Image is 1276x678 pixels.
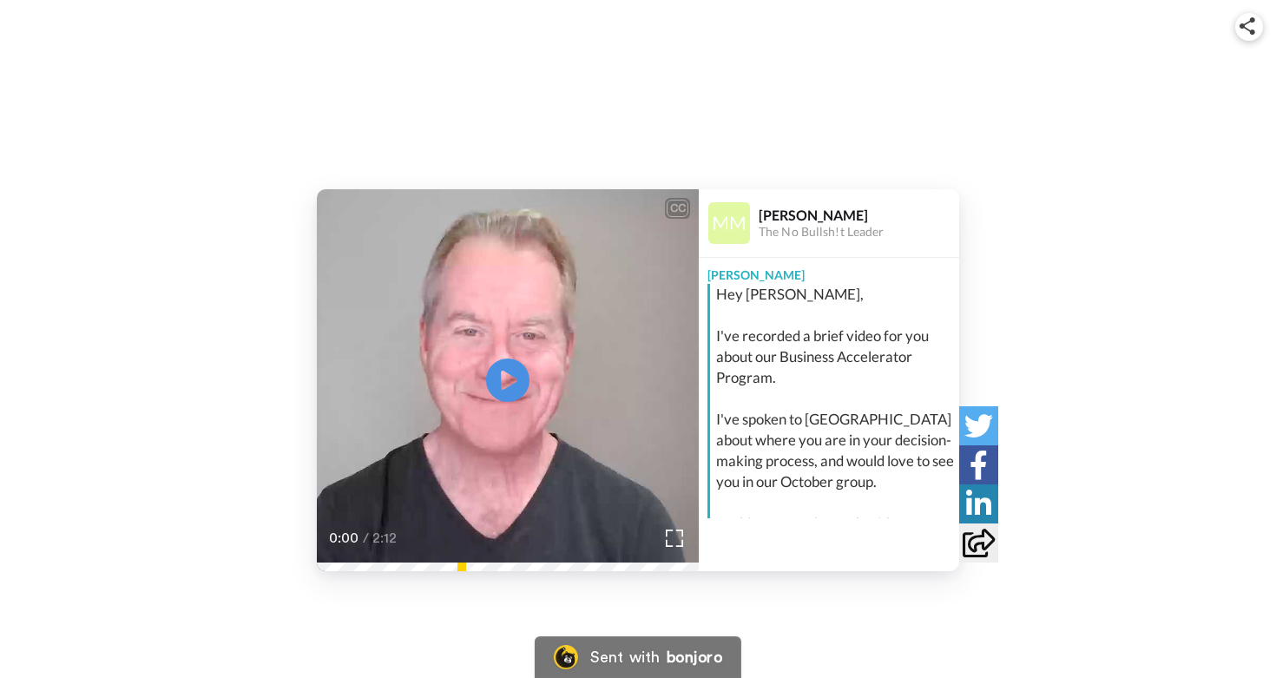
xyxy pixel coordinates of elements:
img: logo [576,94,700,163]
span: / [363,528,369,549]
div: [PERSON_NAME] [699,258,959,284]
div: [PERSON_NAME] [759,207,958,223]
span: 2:12 [372,528,403,549]
span: 0:00 [329,528,359,549]
div: The No Bullsh!t Leader [759,225,958,240]
div: CC [667,200,688,217]
img: ic_share.svg [1240,17,1255,35]
img: Full screen [666,530,683,547]
img: Profile Image [708,202,750,244]
div: Hey [PERSON_NAME], I've recorded a brief video for you about our Business Accelerator Program. I'... [716,284,955,638]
